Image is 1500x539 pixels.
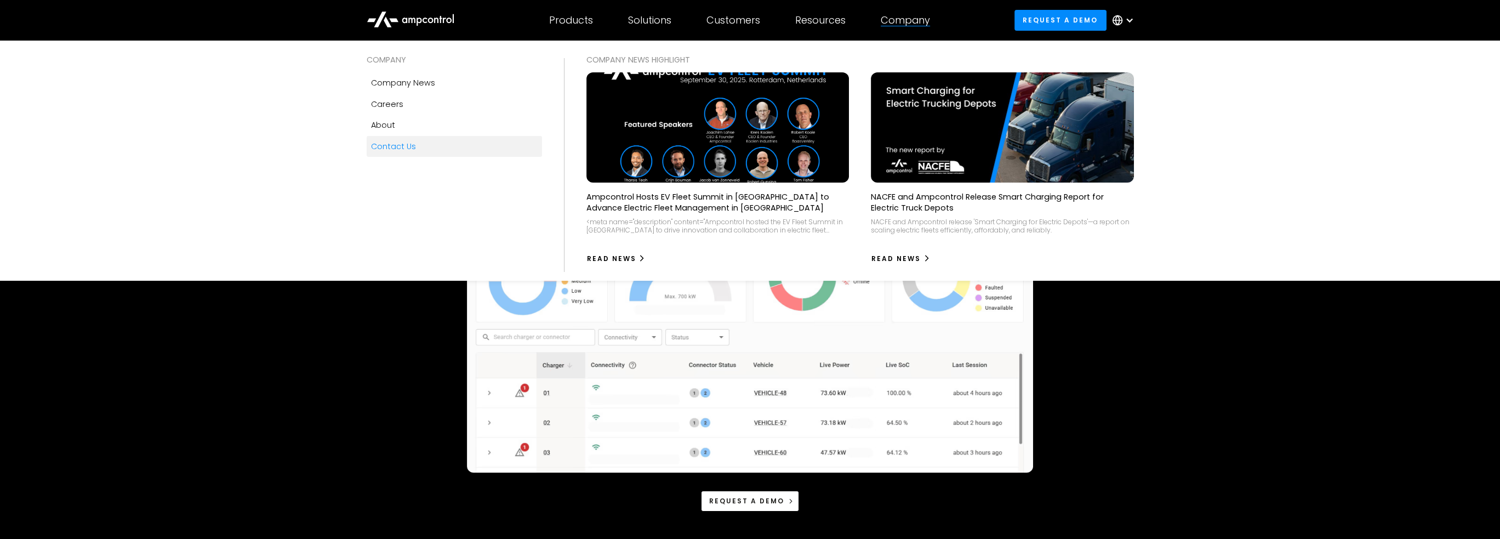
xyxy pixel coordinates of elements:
a: About [367,115,542,135]
a: Request a demo [1014,10,1107,30]
div: Careers [371,98,403,110]
p: Ampcontrol Hosts EV Fleet Summit in [GEOGRAPHIC_DATA] to Advance Electric Fleet Management in [GE... [586,191,849,213]
a: Contact Us [367,136,542,157]
a: Careers [367,94,542,115]
a: Read News [871,250,931,268]
div: Company [881,14,930,26]
div: Solutions [628,14,671,26]
p: NACFE and Ampcontrol Release Smart Charging Report for Electric Truck Depots [871,191,1134,213]
div: Read News [587,254,636,264]
div: Products [549,14,593,26]
div: Company news [371,77,435,89]
div: NACFE and Ampcontrol release 'Smart Charging for Electric Depots'—a report on scaling electric fl... [871,218,1134,235]
img: Ampcontrol Open Charge Point Protocol OCPP Server for EV Fleet Charging [467,190,1034,473]
div: About [371,119,395,131]
a: Company news [367,72,542,93]
div: Customers [706,14,760,26]
div: COMPANY NEWS Highlight [586,54,1134,66]
div: Contact Us [371,140,416,152]
a: Request a demo [701,491,800,511]
div: COMPANY [367,54,542,66]
div: Resources [795,14,846,26]
div: Read News [871,254,921,264]
a: Read News [586,250,646,268]
div: <meta name="description" content="Ampcontrol hosted the EV Fleet Summit in [GEOGRAPHIC_DATA] to d... [586,218,849,235]
div: Request a demo [709,496,784,506]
